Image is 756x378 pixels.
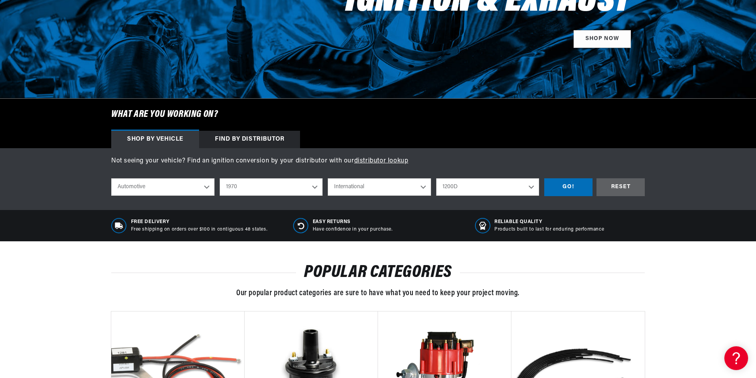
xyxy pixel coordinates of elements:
h2: POPULAR CATEGORIES [111,265,645,280]
select: Year [220,178,323,196]
span: Easy Returns [313,219,393,225]
a: distributor lookup [354,158,408,164]
select: Ride Type [111,178,215,196]
a: SHOP NOW [574,30,631,48]
p: Products built to last for enduring performance [494,226,604,233]
span: Free Delivery [131,219,268,225]
p: Not seeing your vehicle? Find an ignition conversion by your distributor with our [111,156,645,166]
div: Find by Distributor [199,131,300,148]
p: Free shipping on orders over $100 in contiguous 48 states. [131,226,268,233]
select: Model [436,178,539,196]
div: RESET [596,178,645,196]
span: RELIABLE QUALITY [494,219,604,225]
select: Make [328,178,431,196]
h6: What are you working on? [91,99,665,130]
p: Have confidence in your purchase. [313,226,393,233]
span: Our popular product categories are sure to have what you need to keep your project moving. [236,289,520,297]
div: Shop by vehicle [111,131,199,148]
div: GO! [544,178,593,196]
